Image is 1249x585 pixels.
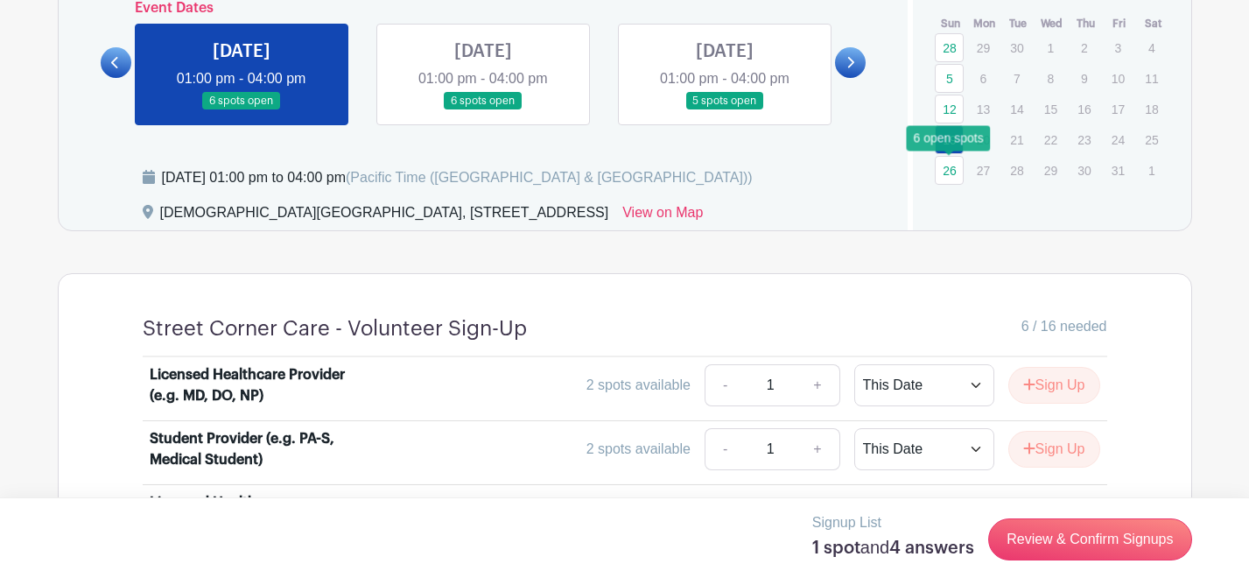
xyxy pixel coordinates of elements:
p: 30 [1002,34,1031,61]
p: 28 [1002,157,1031,184]
p: 10 [1104,65,1133,92]
div: 2 spots available [586,375,691,396]
p: Signup List [812,512,974,533]
h5: 1 spot 4 answers [812,537,974,559]
span: (Pacific Time ([GEOGRAPHIC_DATA] & [GEOGRAPHIC_DATA])) [346,170,753,185]
p: 31 [1104,157,1133,184]
p: 1 [1036,34,1065,61]
th: Tue [1001,15,1035,32]
div: Licensed Healthcare Professional (e.g. RN, Paramedic, EMT, [GEOGRAPHIC_DATA]) [150,492,367,576]
th: Sat [1136,15,1170,32]
th: Sun [934,15,968,32]
p: 25 [1137,126,1166,153]
p: 29 [969,34,998,61]
a: 28 [935,33,964,62]
span: and [860,538,889,557]
a: 5 [935,64,964,93]
p: 27 [969,157,998,184]
p: 22 [1036,126,1065,153]
h4: Street Corner Care - Volunteer Sign-Up [143,316,527,342]
p: 9 [1070,65,1098,92]
div: Licensed Healthcare Provider (e.g. MD, DO, NP) [150,364,367,406]
p: 21 [1002,126,1031,153]
th: Thu [1069,15,1103,32]
p: 4 [1137,34,1166,61]
p: 6 [969,65,998,92]
p: 14 [1002,95,1031,123]
a: - [705,428,745,470]
th: Mon [968,15,1002,32]
a: - [705,364,745,406]
p: 17 [1104,95,1133,123]
p: 23 [1070,126,1098,153]
button: Sign Up [1008,431,1100,468]
p: 2 [1070,34,1098,61]
p: 24 [1104,126,1133,153]
div: 2 spots available [586,439,691,460]
p: 1 [1137,157,1166,184]
th: Fri [1103,15,1137,32]
p: 3 [1104,34,1133,61]
a: 26 [935,156,964,185]
p: 30 [1070,157,1098,184]
a: + [796,428,839,470]
p: 18 [1137,95,1166,123]
div: Student Provider (e.g. PA-S, Medical Student) [150,428,367,470]
p: 29 [1036,157,1065,184]
a: + [796,364,839,406]
div: [DATE] 01:00 pm to 04:00 pm [162,167,753,188]
button: Sign Up [1008,367,1100,404]
p: 13 [969,95,998,123]
p: 15 [1036,95,1065,123]
span: 6 / 16 needed [1021,316,1107,337]
p: 11 [1137,65,1166,92]
div: [DEMOGRAPHIC_DATA][GEOGRAPHIC_DATA], [STREET_ADDRESS] [160,202,609,230]
a: Review & Confirm Signups [988,518,1191,560]
a: 12 [935,95,964,123]
p: 16 [1070,95,1098,123]
a: View on Map [622,202,703,230]
th: Wed [1035,15,1070,32]
p: 7 [1002,65,1031,92]
p: 8 [1036,65,1065,92]
div: 6 open spots [907,125,991,151]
